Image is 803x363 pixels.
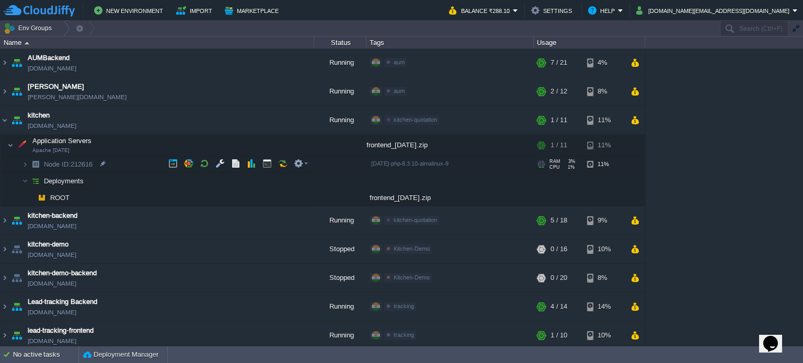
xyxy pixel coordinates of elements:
div: 5 / 18 [550,206,567,235]
img: AMDAwAAAACH5BAEAAAAALAAAAAABAAEAAAICRAEAOw== [9,321,24,349]
div: Tags [367,37,533,49]
button: Marketplace [225,4,282,17]
div: Running [314,321,366,349]
img: AMDAwAAAACH5BAEAAAAALAAAAAABAAEAAAICRAEAOw== [1,321,9,349]
div: Running [314,106,366,134]
img: AMDAwAAAACH5BAEAAAAALAAAAAABAAEAAAICRAEAOw== [9,106,24,134]
div: Name [1,37,314,49]
div: 9% [587,206,621,235]
div: 10% [587,321,621,349]
img: AMDAwAAAACH5BAEAAAAALAAAAAABAAEAAAICRAEAOw== [9,49,24,77]
div: 10% [587,235,621,263]
div: Usage [534,37,645,49]
div: Stopped [314,264,366,292]
div: 2 / 12 [550,77,567,106]
span: kitchen-quotation [394,217,437,223]
img: AMDAwAAAACH5BAEAAAAALAAAAAABAAEAAAICRAEAOw== [1,235,9,263]
a: Node ID:212616 [43,160,94,169]
div: 4 / 14 [550,292,567,321]
a: [DOMAIN_NAME] [28,307,76,318]
img: AMDAwAAAACH5BAEAAAAALAAAAAABAAEAAAICRAEAOw== [9,264,24,292]
div: frontend_[DATE].zip [366,135,534,156]
div: 1 / 11 [550,135,567,156]
span: kitchen-quotation [394,116,437,123]
img: AMDAwAAAACH5BAEAAAAALAAAAAABAAEAAAICRAEAOw== [9,77,24,106]
span: Kitchen-Demo [394,274,430,280]
span: aum [394,88,405,94]
a: [DOMAIN_NAME] [28,221,76,231]
div: Running [314,206,366,235]
a: kitchen-backend [28,210,77,221]
span: 1% [564,165,575,170]
a: kitchen-demo-backend [28,268,97,278]
div: 1 / 10 [550,321,567,349]
img: AMDAwAAAACH5BAEAAAAALAAAAAABAAEAAAICRAEAOw== [35,190,49,206]
a: [PERSON_NAME] [28,81,84,92]
img: AMDAwAAAACH5BAEAAAAALAAAAAABAAEAAAICRAEAOw== [7,135,14,156]
div: Stopped [314,235,366,263]
img: AMDAwAAAACH5BAEAAAAALAAAAAABAAEAAAICRAEAOw== [14,135,29,156]
div: 0 / 16 [550,235,567,263]
div: No active tasks [13,346,78,363]
button: New Environment [94,4,166,17]
a: Lead-tracking Backend [28,297,97,307]
a: AUMBackend [28,53,70,63]
img: AMDAwAAAACH5BAEAAAAALAAAAAABAAEAAAICRAEAOw== [22,156,28,172]
span: 3% [565,159,575,164]
img: AMDAwAAAACH5BAEAAAAALAAAAAABAAEAAAICRAEAOw== [28,156,43,172]
a: Deployments [43,177,85,185]
div: 7 / 21 [550,49,567,77]
div: 1 / 11 [550,106,567,134]
div: frontend_[DATE].zip [366,190,534,206]
span: [DATE]-php-8.3.10-almalinux-9 [371,160,449,167]
img: AMDAwAAAACH5BAEAAAAALAAAAAABAAEAAAICRAEAOw== [1,49,9,77]
img: AMDAwAAAACH5BAEAAAAALAAAAAABAAEAAAICRAEAOw== [9,292,24,321]
a: [DOMAIN_NAME] [28,278,76,289]
a: [PERSON_NAME][DOMAIN_NAME] [28,92,127,102]
button: Import [176,4,215,17]
div: Running [314,77,366,106]
a: Application ServersApache [DATE] [31,137,93,145]
img: AMDAwAAAACH5BAEAAAAALAAAAAABAAEAAAICRAEAOw== [1,292,9,321]
span: tracking [394,303,414,309]
a: kitchen [28,110,50,121]
span: 212616 [43,160,94,169]
iframe: chat widget [759,321,793,353]
div: 14% [587,292,621,321]
div: Status [315,37,366,49]
button: Settings [531,4,575,17]
img: AMDAwAAAACH5BAEAAAAALAAAAAABAAEAAAICRAEAOw== [9,206,24,235]
img: AMDAwAAAACH5BAEAAAAALAAAAAABAAEAAAICRAEAOw== [25,42,29,44]
span: RAM [549,159,560,164]
img: AMDAwAAAACH5BAEAAAAALAAAAAABAAEAAAICRAEAOw== [22,173,28,189]
span: tracking [394,332,414,338]
div: Running [314,49,366,77]
img: AMDAwAAAACH5BAEAAAAALAAAAAABAAEAAAICRAEAOw== [1,106,9,134]
span: aum [394,59,405,65]
button: Deployment Manager [83,349,158,360]
button: Env Groups [4,21,55,36]
span: Kitchen-Demo [394,245,430,252]
img: AMDAwAAAACH5BAEAAAAALAAAAAABAAEAAAICRAEAOw== [9,235,24,263]
img: CloudJiffy [4,4,75,17]
button: [DOMAIN_NAME][EMAIL_ADDRESS][DOMAIN_NAME] [636,4,793,17]
a: [DOMAIN_NAME] [28,63,76,74]
a: ROOT [49,193,71,202]
div: 8% [587,264,621,292]
button: Balance ₹288.10 [449,4,513,17]
span: Node ID: [44,160,71,168]
a: kitchen-demo [28,239,68,250]
a: [DOMAIN_NAME] [28,250,76,260]
span: Application Servers [31,136,93,145]
img: AMDAwAAAACH5BAEAAAAALAAAAAABAAEAAAICRAEAOw== [1,77,9,106]
div: 4% [587,49,621,77]
div: 8% [587,77,621,106]
a: lead-tracking-frontend [28,325,94,336]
